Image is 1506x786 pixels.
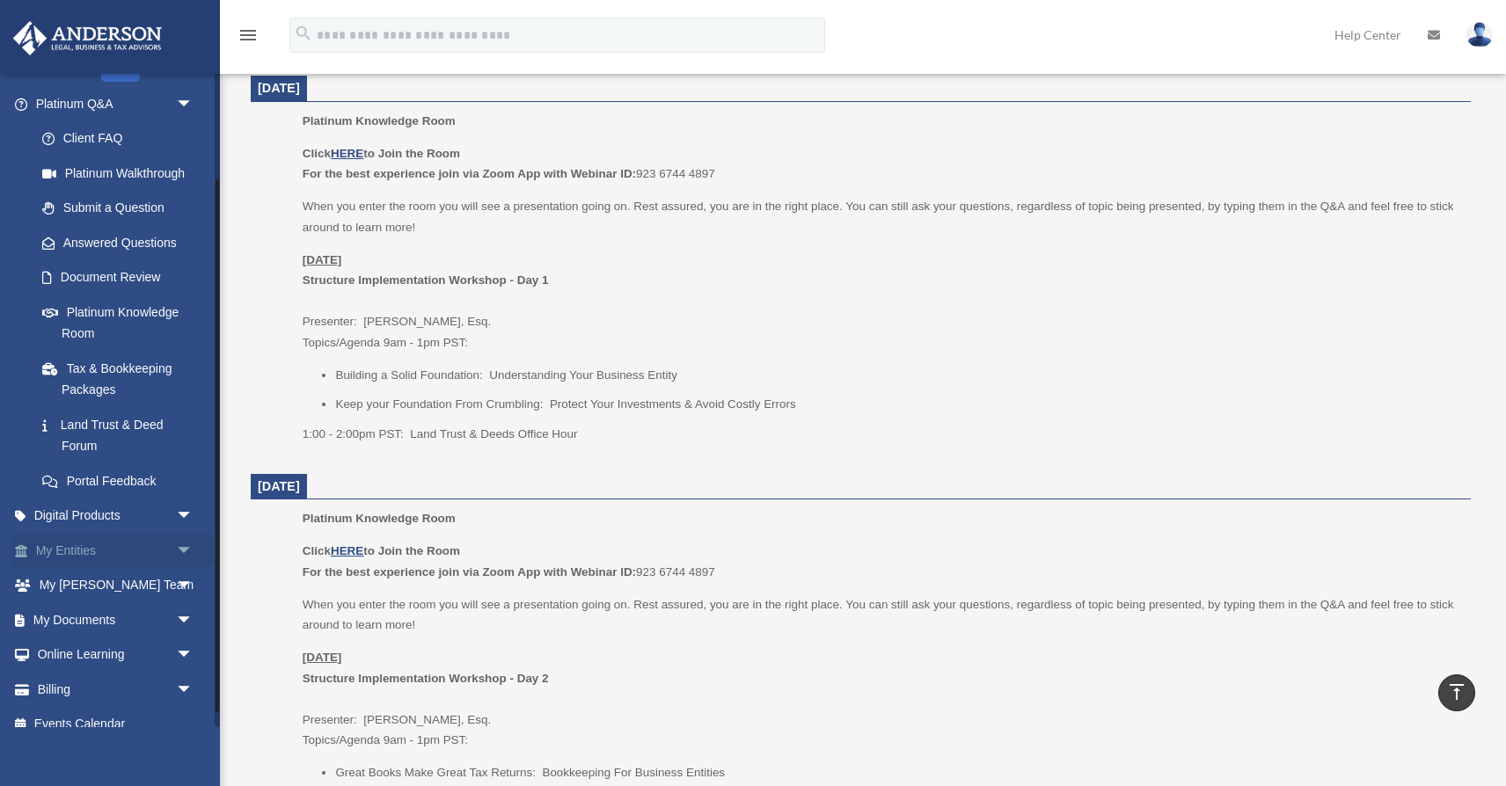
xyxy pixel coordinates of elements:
[303,512,456,525] span: Platinum Knowledge Room
[303,541,1458,582] p: 923 6744 4897
[25,191,220,226] a: Submit a Question
[294,24,313,43] i: search
[25,260,220,295] a: Document Review
[25,225,220,260] a: Answered Questions
[176,86,211,122] span: arrow_drop_down
[303,250,1458,353] p: Presenter: [PERSON_NAME], Esq. Topics/Agenda 9am - 1pm PST:
[335,762,1458,783] li: Great Books Make Great Tax Returns: Bookkeeping For Business Entities
[25,295,211,351] a: Platinum Knowledge Room
[303,647,1458,751] p: Presenter: [PERSON_NAME], Esq. Topics/Agenda 9am - 1pm PST:
[303,424,1458,445] p: 1:00 - 2:00pm PST: Land Trust & Deeds Office Hour
[303,565,636,579] b: For the best experience join via Zoom App with Webinar ID:
[1438,674,1475,711] a: vertical_align_top
[12,602,220,637] a: My Documentsarrow_drop_down
[12,499,220,534] a: Digital Productsarrow_drop_down
[303,114,456,127] span: Platinum Knowledge Room
[303,196,1458,237] p: When you enter the room you will see a presentation going on. Rest assured, you are in the right ...
[25,407,220,463] a: Land Trust & Deed Forum
[12,568,220,603] a: My [PERSON_NAME] Teamarrow_drop_down
[303,651,342,664] u: [DATE]
[12,672,220,707] a: Billingarrow_drop_down
[12,707,220,742] a: Events Calendar
[303,672,549,685] b: Structure Implementation Workshop - Day 2
[1446,681,1467,702] i: vertical_align_top
[335,394,1458,415] li: Keep your Foundation From Crumbling: Protect Your Investments & Avoid Costly Errors
[1466,22,1493,47] img: User Pic
[176,602,211,638] span: arrow_drop_down
[176,672,211,708] span: arrow_drop_down
[8,21,167,55] img: Anderson Advisors Platinum Portal
[25,121,220,156] a: Client FAQ
[303,167,636,180] b: For the best experience join via Zoom App with Webinar ID:
[303,253,342,266] u: [DATE]
[12,86,220,121] a: Platinum Q&Aarrow_drop_down
[331,544,363,557] a: HERE
[331,147,363,160] a: HERE
[25,156,220,191] a: Platinum Walkthrough
[25,463,220,499] a: Portal Feedback
[258,81,300,95] span: [DATE]
[176,533,211,569] span: arrow_drop_down
[176,568,211,604] span: arrow_drop_down
[12,637,220,673] a: Online Learningarrow_drop_down
[303,273,549,287] b: Structure Implementation Workshop - Day 1
[25,351,220,407] a: Tax & Bookkeeping Packages
[303,143,1458,185] p: 923 6744 4897
[303,594,1458,636] p: When you enter the room you will see a presentation going on. Rest assured, you are in the right ...
[176,499,211,535] span: arrow_drop_down
[12,533,220,568] a: My Entitiesarrow_drop_down
[258,479,300,493] span: [DATE]
[238,31,259,46] a: menu
[303,147,460,160] b: Click to Join the Room
[303,544,460,557] b: Click to Join the Room
[238,25,259,46] i: menu
[176,637,211,673] span: arrow_drop_down
[335,365,1458,386] li: Building a Solid Foundation: Understanding Your Business Entity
